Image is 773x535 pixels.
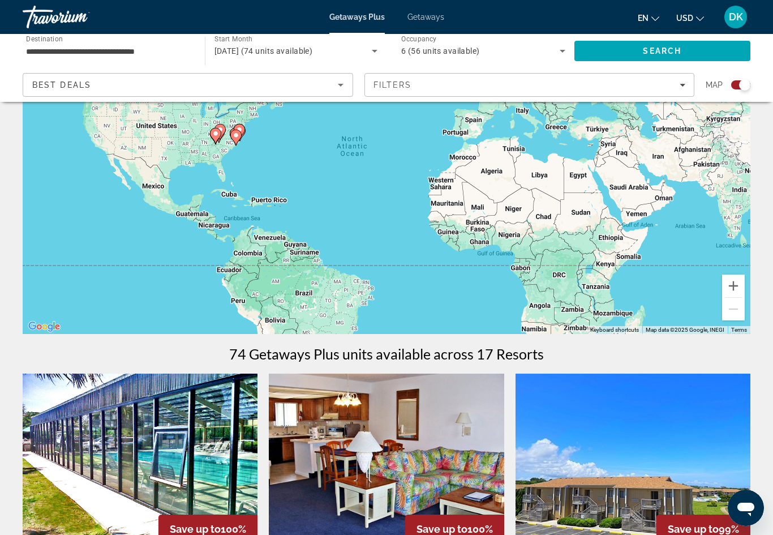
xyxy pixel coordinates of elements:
[722,298,745,320] button: Zoom out
[26,45,190,58] input: Select destination
[32,78,343,92] mat-select: Sort by
[729,11,743,23] span: DK
[364,73,695,97] button: Filters
[329,12,385,22] a: Getaways Plus
[401,46,480,55] span: 6 (56 units available)
[170,523,221,535] span: Save up to
[731,327,747,333] a: Terms (opens in new tab)
[401,35,437,43] span: Occupancy
[25,319,63,334] img: Google
[721,5,750,29] button: User Menu
[646,327,724,333] span: Map data ©2025 Google, INEGI
[638,10,659,26] button: Change language
[668,523,719,535] span: Save up to
[706,77,723,93] span: Map
[25,319,63,334] a: Open this area in Google Maps (opens a new window)
[676,14,693,23] span: USD
[722,275,745,297] button: Zoom in
[590,326,639,334] button: Keyboard shortcuts
[676,10,704,26] button: Change currency
[23,2,136,32] a: Travorium
[214,35,252,43] span: Start Month
[26,35,63,42] span: Destination
[574,41,751,61] button: Search
[728,490,764,526] iframe: Button to launch messaging window
[643,46,681,55] span: Search
[373,80,412,89] span: Filters
[407,12,444,22] a: Getaways
[214,46,313,55] span: [DATE] (74 units available)
[638,14,649,23] span: en
[229,345,544,362] h1: 74 Getaways Plus units available across 17 Resorts
[32,80,91,89] span: Best Deals
[416,523,467,535] span: Save up to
